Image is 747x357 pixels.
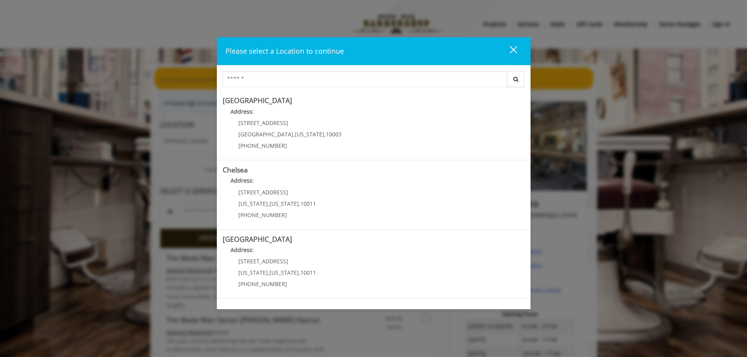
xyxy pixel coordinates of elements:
b: Address: [231,177,254,184]
span: [US_STATE] [295,130,324,138]
span: [US_STATE] [269,200,299,207]
span: Please select a Location to continue [225,46,344,56]
span: [STREET_ADDRESS] [238,257,288,265]
input: Search Center [223,71,507,87]
div: Center Select [223,71,525,91]
span: [PHONE_NUMBER] [238,211,287,219]
span: 10011 [300,269,316,276]
b: [GEOGRAPHIC_DATA] [223,96,292,105]
span: , [268,200,269,207]
span: [PHONE_NUMBER] [238,280,287,288]
span: [US_STATE] [269,269,299,276]
span: 10011 [300,200,316,207]
span: , [268,269,269,276]
span: [GEOGRAPHIC_DATA] [238,130,293,138]
span: [US_STATE] [238,269,268,276]
span: , [293,130,295,138]
b: Flatiron [223,303,247,313]
div: close dialog [501,45,516,57]
span: [PHONE_NUMBER] [238,142,287,149]
span: [STREET_ADDRESS] [238,119,288,127]
span: , [299,200,300,207]
span: 10003 [326,130,342,138]
b: Address: [231,108,254,115]
b: [GEOGRAPHIC_DATA] [223,234,292,244]
span: [US_STATE] [238,200,268,207]
span: [STREET_ADDRESS] [238,188,288,196]
span: , [299,269,300,276]
b: Chelsea [223,165,248,174]
button: close dialog [495,43,522,59]
i: Search button [511,76,520,82]
span: , [324,130,326,138]
b: Address: [231,246,254,254]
